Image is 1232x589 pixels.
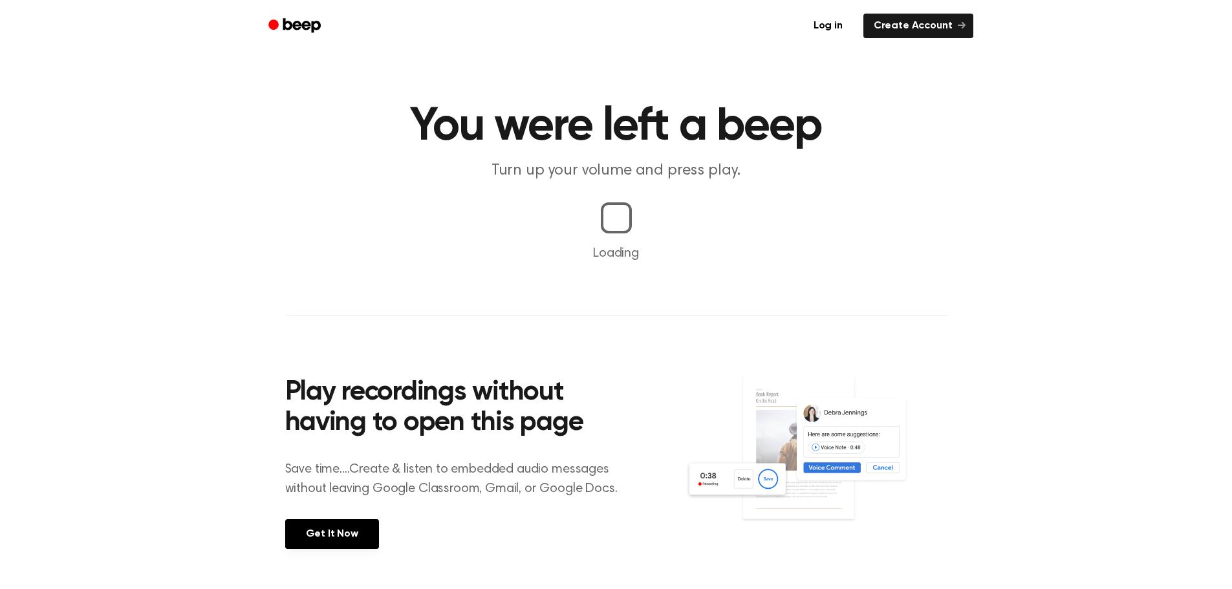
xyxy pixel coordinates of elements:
a: Get It Now [285,519,379,549]
h1: You were left a beep [285,103,947,150]
p: Turn up your volume and press play. [368,160,865,182]
a: Beep [259,14,332,39]
p: Save time....Create & listen to embedded audio messages without leaving Google Classroom, Gmail, ... [285,460,634,498]
h2: Play recordings without having to open this page [285,378,634,439]
a: Create Account [863,14,973,38]
a: Log in [801,11,856,41]
p: Loading [16,244,1216,263]
img: Voice Comments on Docs and Recording Widget [685,374,947,548]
